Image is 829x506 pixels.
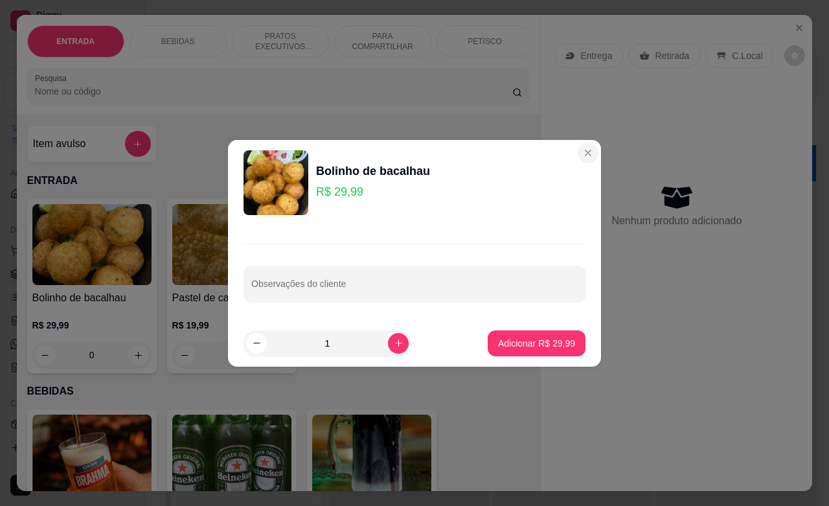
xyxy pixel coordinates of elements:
p: Adicionar R$ 29,99 [498,337,575,350]
div: Bolinho de bacalhau [316,162,430,180]
button: Close [578,143,598,163]
button: increase-product-quantity [388,333,409,354]
input: Observações do cliente [251,282,578,295]
img: product-image [244,150,308,215]
button: decrease-product-quantity [246,333,267,354]
button: Adicionar R$ 29,99 [488,330,585,356]
p: R$ 29,99 [316,183,430,201]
